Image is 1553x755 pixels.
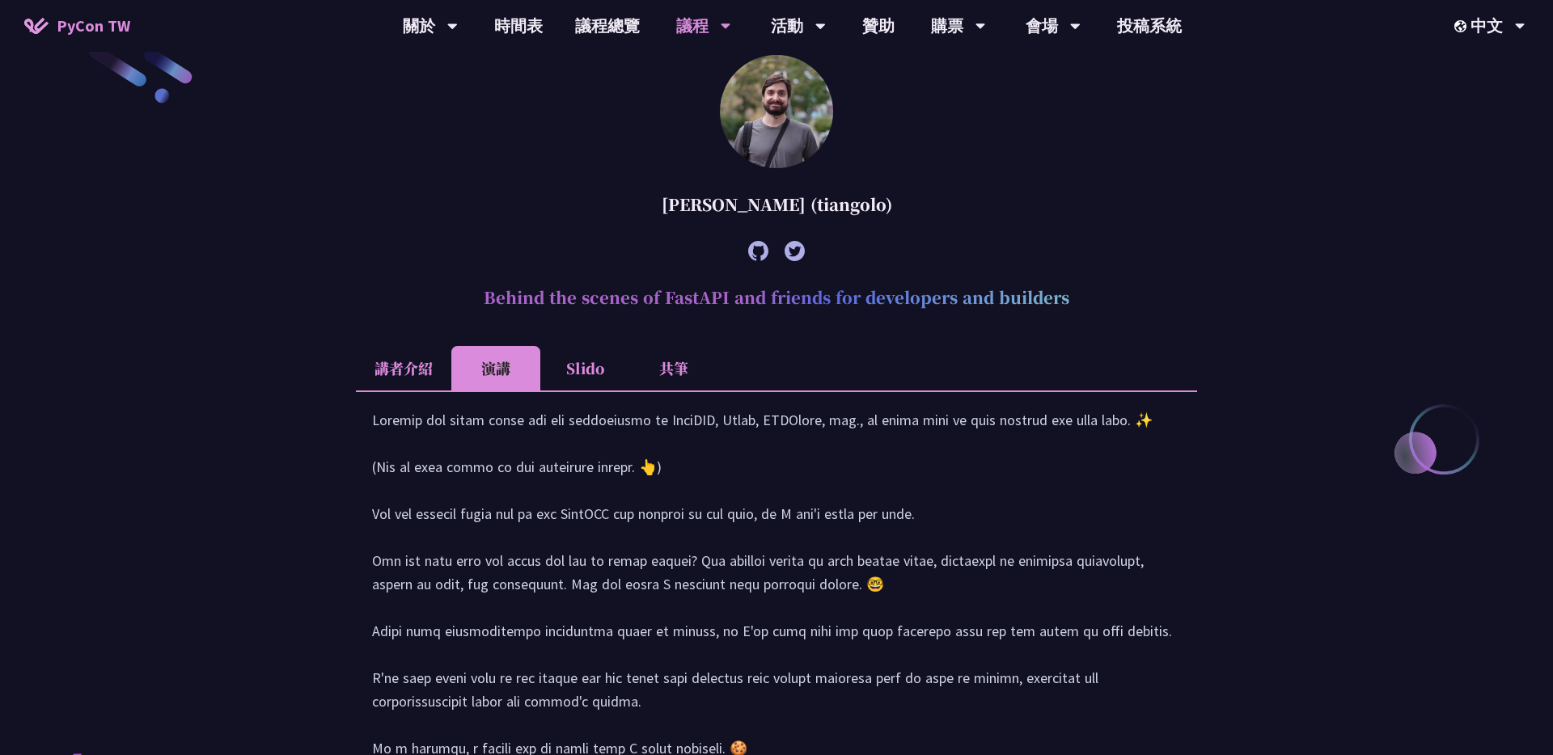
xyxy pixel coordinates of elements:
img: Sebastián Ramírez (tiangolo) [720,55,833,168]
a: PyCon TW [8,6,146,46]
span: PyCon TW [57,14,130,38]
div: [PERSON_NAME] (tiangolo) [356,180,1197,229]
li: Slido [540,346,629,390]
li: 共筆 [629,346,718,390]
h2: Behind the scenes of FastAPI and friends for developers and builders [356,273,1197,322]
li: 演講 [451,346,540,390]
img: Locale Icon [1454,20,1470,32]
img: Home icon of PyCon TW 2025 [24,18,49,34]
li: 講者介紹 [356,346,451,390]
